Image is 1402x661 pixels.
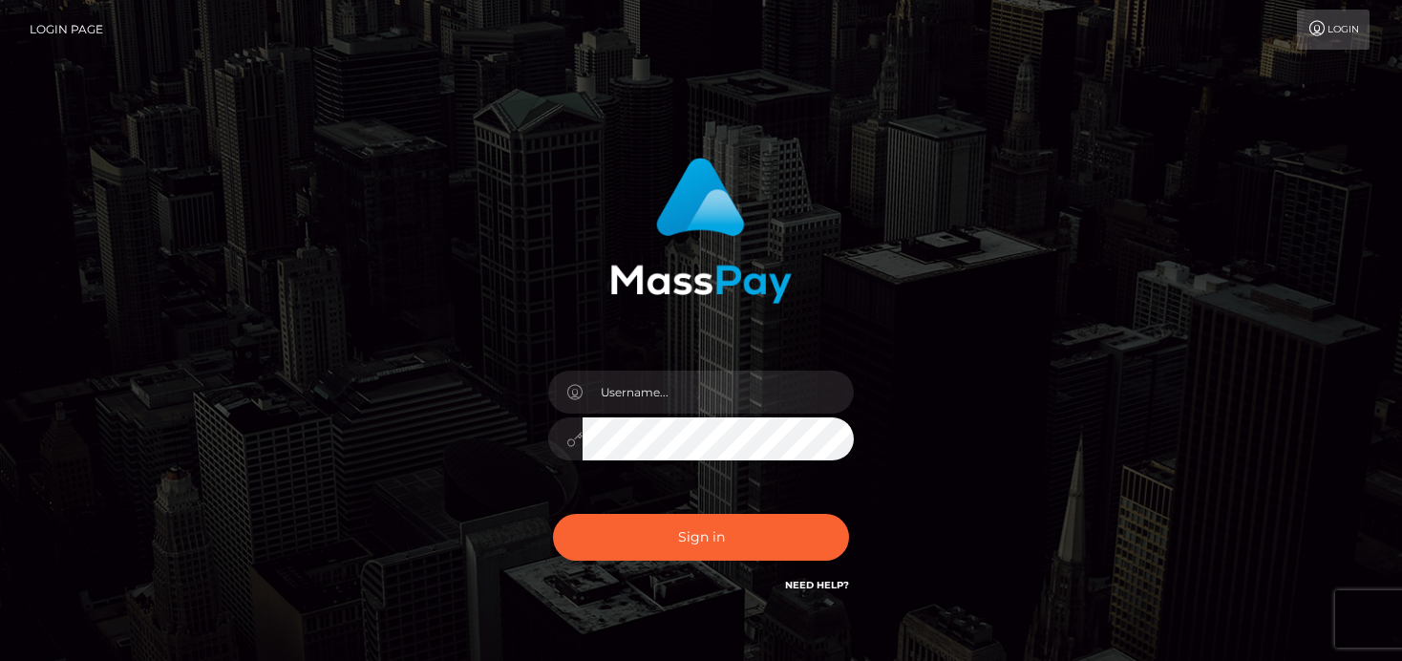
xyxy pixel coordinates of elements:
[610,158,792,304] img: MassPay Login
[1297,10,1370,50] a: Login
[583,371,854,414] input: Username...
[553,514,849,561] button: Sign in
[30,10,103,50] a: Login Page
[785,579,849,591] a: Need Help?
